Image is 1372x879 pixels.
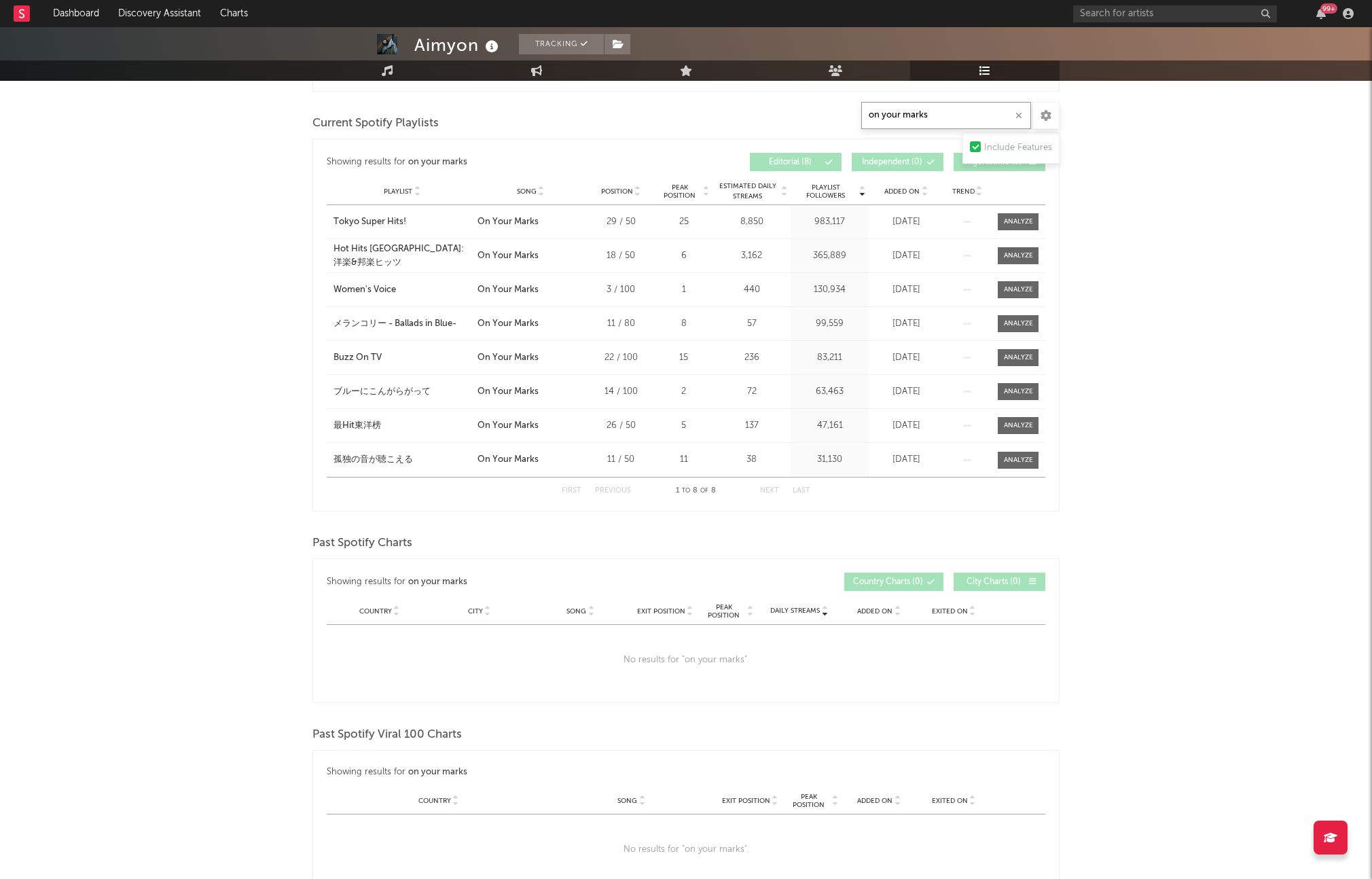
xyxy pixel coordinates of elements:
button: City Charts(0) [954,573,1045,591]
div: 31,130 [794,453,865,467]
div: 63,463 [794,385,865,399]
div: 365,889 [794,249,865,263]
span: City Charts ( 0 ) [962,578,1025,586]
div: No results for " on your marks ". [327,625,1045,696]
a: Buzz On TV [333,351,471,365]
span: Added On [857,607,892,615]
button: First [562,487,581,495]
div: 11 / 50 [590,453,651,467]
a: Tokyo Super Hits! [333,215,471,229]
div: [DATE] [872,351,940,365]
button: 99+ [1316,8,1326,19]
div: On Your Marks [477,317,539,331]
div: Buzz On TV [333,351,382,365]
div: Showing results for [327,764,686,781]
a: 孤独の音が聴こえる [333,453,471,467]
a: Women's Voice [333,283,471,297]
div: 440 [716,283,787,297]
div: 8,850 [716,215,787,229]
div: 11 [658,453,709,467]
div: ブルーにこんがらがって [333,385,431,399]
div: 25 [658,215,709,229]
span: Song [517,187,537,196]
span: Exited On [932,607,968,615]
span: Editorial ( 8 ) [759,158,821,166]
button: Country Charts(0) [844,573,943,591]
button: Independent(0) [852,153,943,171]
span: Daily Streams [770,606,820,616]
div: [DATE] [872,215,940,229]
button: Tracking [519,34,604,54]
button: Algorithmic(0) [954,153,1045,171]
div: 83,211 [794,351,865,365]
span: Independent ( 0 ) [861,158,923,166]
div: On Your Marks [477,215,539,229]
div: 最Hit東洋榜 [333,419,381,433]
div: 6 [658,249,709,263]
span: to [682,488,690,494]
span: Trend [952,187,975,196]
div: on your marks [408,574,467,590]
div: On Your Marks [477,283,539,297]
span: Country [359,607,392,615]
div: [DATE] [872,283,940,297]
a: ブルーにこんがらがって [333,385,471,399]
button: Last [793,487,810,495]
div: on your marks [408,764,467,781]
div: Aimyon [414,34,502,56]
div: 3 / 100 [590,283,651,297]
div: 15 [658,351,709,365]
div: [DATE] [872,453,940,467]
div: 47,161 [794,419,865,433]
div: [DATE] [872,385,940,399]
div: Tokyo Super Hits! [333,215,406,229]
span: Country [418,797,451,805]
div: 26 / 50 [590,419,651,433]
span: Current Spotify Playlists [312,115,439,132]
div: [DATE] [872,249,940,263]
div: 99,559 [794,317,865,331]
div: 22 / 100 [590,351,651,365]
div: 38 [716,453,787,467]
div: 99 + [1320,3,1337,14]
div: 72 [716,385,787,399]
span: Exit Position [722,797,770,805]
span: Peak Position [787,793,830,809]
div: Women's Voice [333,283,396,297]
a: メランコリー - Ballads in Blue- [333,317,471,331]
span: Playlist Followers [794,183,857,200]
div: on your marks [408,154,467,171]
div: [DATE] [872,317,940,331]
span: of [700,488,708,494]
div: Include Features [984,140,1052,156]
span: Added On [857,797,892,805]
span: Added On [884,187,920,196]
button: Next [760,487,779,495]
div: 5 [658,419,709,433]
div: 2 [658,385,709,399]
span: Exit Position [637,607,685,615]
span: Peak Position [658,183,701,200]
div: On Your Marks [477,419,539,433]
div: 236 [716,351,787,365]
span: Past Spotify Charts [312,535,412,552]
div: 137 [716,419,787,433]
input: Search for artists [1073,5,1277,22]
a: Hot Hits [GEOGRAPHIC_DATA]: 洋楽&邦楽ヒッツ [333,243,471,269]
div: 57 [716,317,787,331]
div: On Your Marks [477,385,539,399]
div: 3,162 [716,249,787,263]
span: Song [566,607,586,615]
span: Playlist [384,187,412,196]
div: On Your Marks [477,453,539,467]
div: 983,117 [794,215,865,229]
span: Estimated Daily Streams [716,181,779,202]
div: 1 [658,283,709,297]
div: 14 / 100 [590,385,651,399]
span: Song [617,797,637,805]
span: Position [601,187,633,196]
span: City [468,607,483,615]
button: Editorial(8) [750,153,842,171]
div: 18 / 50 [590,249,651,263]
